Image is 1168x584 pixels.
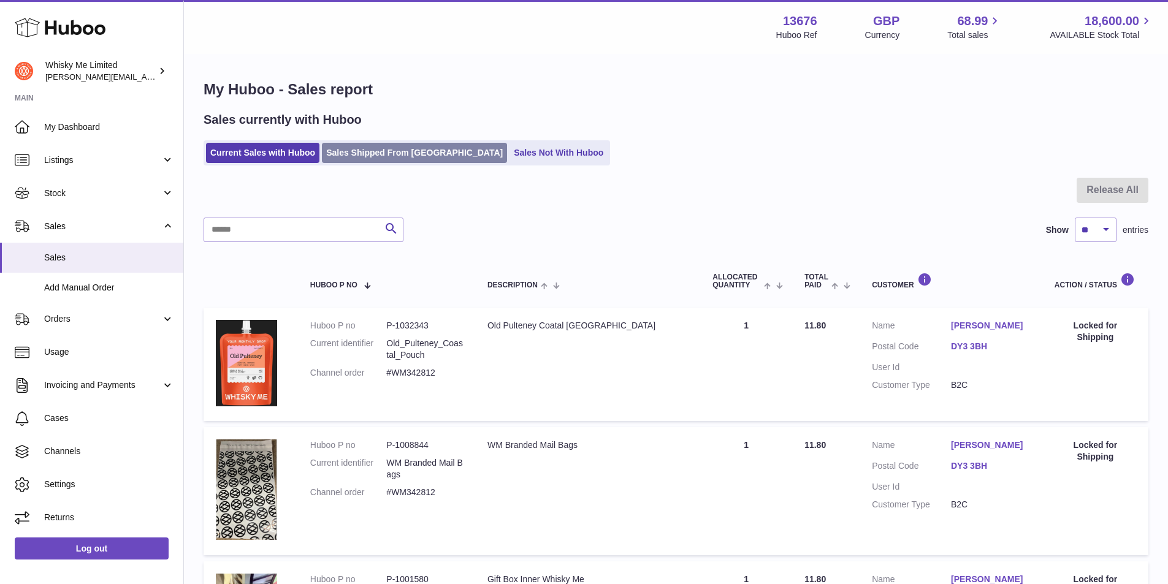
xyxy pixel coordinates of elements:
span: Stock [44,188,161,199]
span: 11.80 [804,574,826,584]
span: My Dashboard [44,121,174,133]
span: Orders [44,313,161,325]
span: Usage [44,346,174,358]
dd: #WM342812 [386,487,463,498]
strong: GBP [873,13,899,29]
dt: Customer Type [872,379,951,391]
span: entries [1123,224,1148,236]
div: Customer [872,273,1030,289]
a: Log out [15,537,169,559]
span: Invoicing and Payments [44,379,161,391]
dt: Postal Code [872,341,951,355]
a: Sales Not With Huboo [510,143,608,163]
td: 1 [700,308,792,421]
a: [PERSON_NAME] [951,320,1030,332]
span: [PERSON_NAME][EMAIL_ADDRESS][DOMAIN_NAME] [45,72,246,82]
span: Listings [44,154,161,166]
div: Currency [865,29,900,41]
span: 68.99 [957,13,988,29]
span: Total sales [947,29,1002,41]
h1: My Huboo - Sales report [204,80,1148,99]
span: Sales [44,252,174,264]
img: 1725358317.png [216,439,277,540]
div: WM Branded Mail Bags [487,439,688,451]
div: Action / Status [1055,273,1136,289]
dt: Channel order [310,487,387,498]
dd: #WM342812 [386,367,463,379]
dd: B2C [951,379,1030,391]
strong: 13676 [783,13,817,29]
a: Current Sales with Huboo [206,143,319,163]
div: Huboo Ref [776,29,817,41]
dt: Customer Type [872,499,951,510]
div: Locked for Shipping [1055,320,1136,343]
span: AVAILABLE Stock Total [1050,29,1153,41]
dt: Current identifier [310,338,387,361]
a: DY3 3BH [951,460,1030,472]
dd: WM Branded Mail Bags [386,457,463,480]
div: Whisky Me Limited [45,59,156,83]
dt: Name [872,439,951,454]
a: Sales Shipped From [GEOGRAPHIC_DATA] [322,143,507,163]
dd: P-1008844 [386,439,463,451]
dt: Postal Code [872,460,951,475]
span: Cases [44,412,174,424]
dt: Current identifier [310,457,387,480]
dt: Channel order [310,367,387,379]
span: Description [487,281,538,289]
dd: Old_Pulteney_Coastal_Pouch [386,338,463,361]
dt: User Id [872,481,951,493]
div: Old Pulteney Coatal [GEOGRAPHIC_DATA] [487,320,688,332]
a: 18,600.00 AVAILABLE Stock Total [1050,13,1153,41]
span: Sales [44,221,161,232]
img: frances@whiskyshop.com [15,62,33,80]
span: ALLOCATED Quantity [712,273,761,289]
a: 68.99 Total sales [947,13,1002,41]
span: 11.80 [804,320,826,330]
a: [PERSON_NAME] [951,439,1030,451]
span: Total paid [804,273,828,289]
a: DY3 3BH [951,341,1030,352]
label: Show [1046,224,1069,236]
span: Huboo P no [310,281,357,289]
td: 1 [700,427,792,555]
span: Add Manual Order [44,282,174,294]
img: 1739541345.jpg [216,320,277,406]
dt: Huboo P no [310,320,387,332]
span: Settings [44,479,174,490]
dd: B2C [951,499,1030,510]
span: Channels [44,446,174,457]
dt: Name [872,320,951,335]
dd: P-1032343 [386,320,463,332]
span: 18,600.00 [1085,13,1139,29]
h2: Sales currently with Huboo [204,112,362,128]
span: Returns [44,512,174,523]
div: Locked for Shipping [1055,439,1136,463]
dt: User Id [872,362,951,373]
span: 11.80 [804,440,826,450]
dt: Huboo P no [310,439,387,451]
